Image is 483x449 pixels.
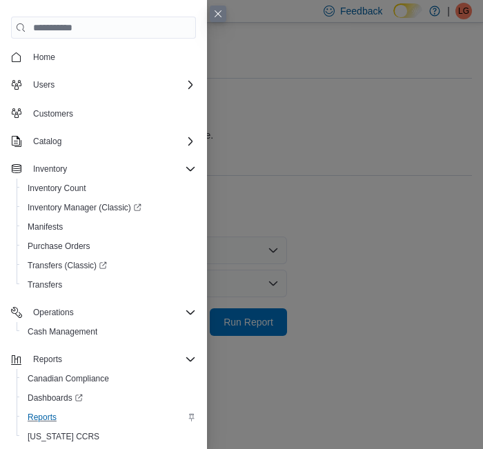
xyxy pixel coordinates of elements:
[6,350,201,369] button: Reports
[28,304,196,321] span: Operations
[28,161,72,177] button: Inventory
[17,388,201,408] a: Dashboards
[22,257,112,274] a: Transfers (Classic)
[6,47,201,67] button: Home
[17,275,201,295] button: Transfers
[22,390,196,406] span: Dashboards
[33,307,74,318] span: Operations
[22,390,88,406] a: Dashboards
[28,104,196,121] span: Customers
[28,48,196,66] span: Home
[22,409,62,426] a: Reports
[22,180,92,197] a: Inventory Count
[17,217,201,237] button: Manifests
[210,6,226,22] button: Close this dialog
[22,257,196,274] span: Transfers (Classic)
[28,373,109,384] span: Canadian Compliance
[28,431,99,442] span: [US_STATE] CCRS
[28,77,196,93] span: Users
[22,323,196,340] span: Cash Management
[28,202,141,213] span: Inventory Manager (Classic)
[11,41,196,446] nav: Complex example
[28,326,97,337] span: Cash Management
[6,103,201,123] button: Customers
[28,183,86,194] span: Inventory Count
[28,351,68,368] button: Reports
[28,279,62,290] span: Transfers
[17,427,201,446] button: [US_STATE] CCRS
[33,79,55,90] span: Users
[22,199,196,216] span: Inventory Manager (Classic)
[17,322,201,341] button: Cash Management
[22,238,196,255] span: Purchase Orders
[28,392,83,403] span: Dashboards
[22,409,196,426] span: Reports
[17,256,201,275] a: Transfers (Classic)
[28,351,196,368] span: Reports
[6,303,201,322] button: Operations
[17,369,201,388] button: Canadian Compliance
[22,370,196,387] span: Canadian Compliance
[28,161,196,177] span: Inventory
[22,219,68,235] a: Manifests
[17,179,201,198] button: Inventory Count
[28,106,79,122] a: Customers
[28,241,90,252] span: Purchase Orders
[17,408,201,427] button: Reports
[6,75,201,94] button: Users
[22,323,103,340] a: Cash Management
[6,159,201,179] button: Inventory
[22,219,196,235] span: Manifests
[22,199,147,216] a: Inventory Manager (Classic)
[33,136,61,147] span: Catalog
[22,277,68,293] a: Transfers
[22,428,196,445] span: Washington CCRS
[28,221,63,232] span: Manifests
[33,163,67,174] span: Inventory
[28,133,67,150] button: Catalog
[28,133,196,150] span: Catalog
[22,370,115,387] a: Canadian Compliance
[28,412,57,423] span: Reports
[28,77,60,93] button: Users
[17,198,201,217] a: Inventory Manager (Classic)
[22,277,196,293] span: Transfers
[22,238,96,255] a: Purchase Orders
[6,132,201,151] button: Catalog
[22,180,196,197] span: Inventory Count
[28,49,61,66] a: Home
[17,237,201,256] button: Purchase Orders
[33,354,62,365] span: Reports
[28,304,79,321] button: Operations
[22,428,105,445] a: [US_STATE] CCRS
[28,260,107,271] span: Transfers (Classic)
[33,108,73,119] span: Customers
[33,52,55,63] span: Home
